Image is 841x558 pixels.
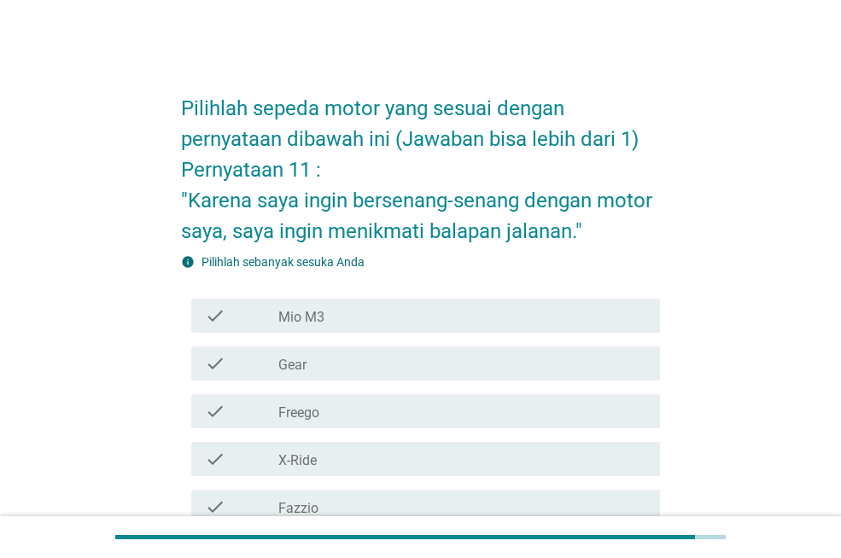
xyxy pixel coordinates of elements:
[205,353,225,374] i: check
[181,255,195,269] i: info
[205,305,225,326] i: check
[278,404,319,421] label: Freego
[201,255,365,269] label: Pilihlah sebanyak sesuka Anda
[278,452,317,469] label: X-Ride
[278,500,318,517] label: Fazzio
[181,76,660,247] h2: Pilihlah sepeda motor yang sesuai dengan pernyataan dibawah ini (Jawaban bisa lebih dari 1) Perny...
[278,309,324,326] label: Mio M3
[278,357,307,374] label: Gear
[205,449,225,469] i: check
[205,401,225,421] i: check
[205,497,225,517] i: check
